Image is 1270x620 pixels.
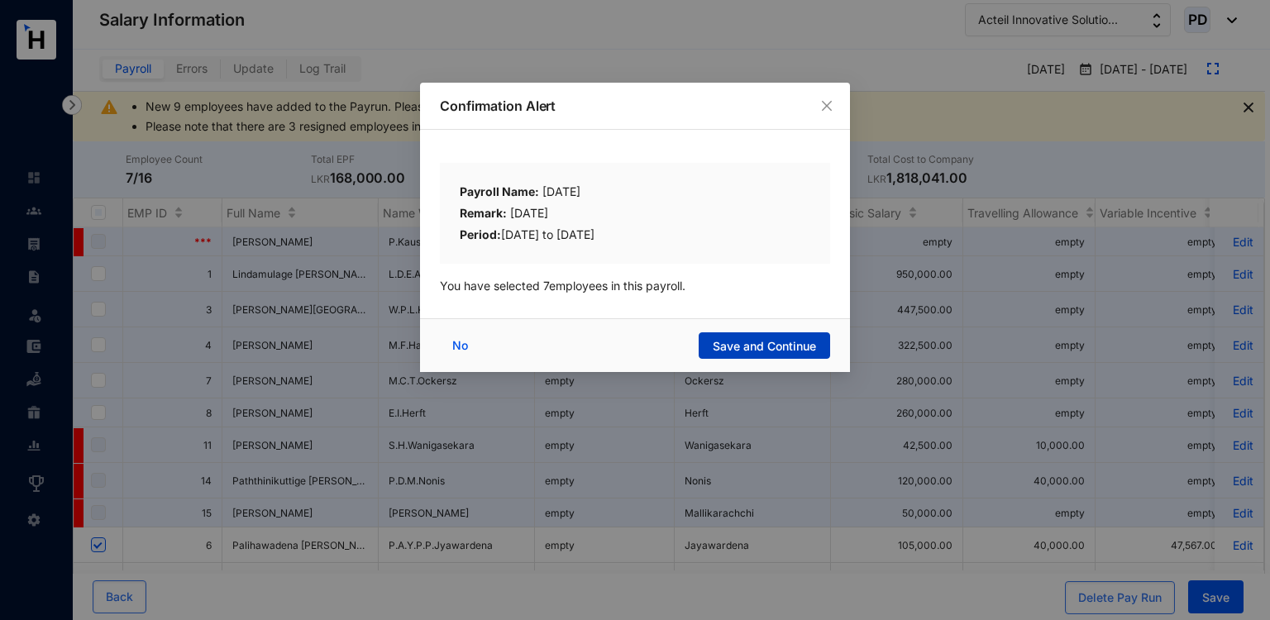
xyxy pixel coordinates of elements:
div: [DATE] [460,183,810,204]
span: Save and Continue [713,338,816,355]
div: [DATE] to [DATE] [460,226,810,244]
b: Payroll Name: [460,184,539,198]
span: close [820,99,833,112]
span: No [452,336,468,355]
p: Confirmation Alert [440,96,830,116]
span: You have selected 7 employees in this payroll. [440,279,685,293]
button: No [440,332,485,359]
div: [DATE] [460,204,810,226]
b: Remark: [460,206,507,220]
b: Period: [460,227,501,241]
button: Save and Continue [699,332,830,359]
button: Close [818,97,836,115]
